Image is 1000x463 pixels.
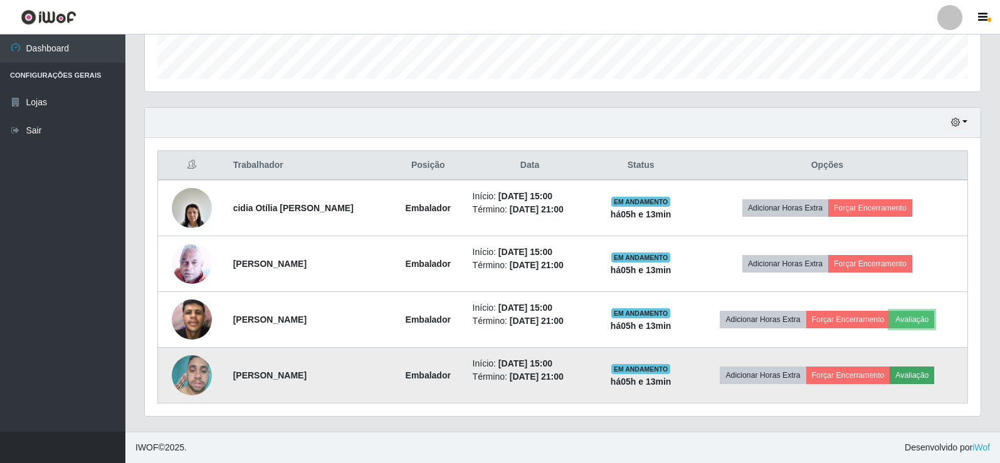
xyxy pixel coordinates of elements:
time: [DATE] 21:00 [510,316,564,326]
time: [DATE] 21:00 [510,372,564,382]
button: Avaliação [890,311,934,328]
strong: [PERSON_NAME] [233,259,307,269]
th: Opções [687,151,968,180]
strong: [PERSON_NAME] [233,370,307,380]
li: Início: [473,301,587,315]
img: 1748551724527.jpeg [172,349,212,402]
button: Forçar Encerramento [806,311,890,328]
button: Adicionar Horas Extra [720,367,806,384]
time: [DATE] 21:00 [510,204,564,214]
time: [DATE] 15:00 [498,303,552,313]
time: [DATE] 15:00 [498,358,552,368]
strong: Embalador [406,370,451,380]
span: EM ANDAMENTO [611,308,671,318]
span: IWOF [135,442,159,452]
button: Adicionar Horas Extra [720,311,806,328]
strong: Embalador [406,259,451,269]
strong: há 05 h e 13 min [611,209,671,219]
strong: cidia Otília [PERSON_NAME] [233,203,354,213]
button: Adicionar Horas Extra [742,255,828,273]
button: Adicionar Horas Extra [742,199,828,217]
time: [DATE] 21:00 [510,260,564,270]
li: Término: [473,370,587,383]
li: Início: [473,357,587,370]
button: Forçar Encerramento [806,367,890,384]
span: EM ANDAMENTO [611,197,671,207]
th: Status [594,151,687,180]
strong: há 05 h e 13 min [611,321,671,331]
img: 1702413262661.jpeg [172,243,212,284]
li: Término: [473,259,587,272]
strong: Embalador [406,203,451,213]
button: Forçar Encerramento [828,255,912,273]
span: © 2025 . [135,441,187,454]
button: Forçar Encerramento [828,199,912,217]
li: Término: [473,315,587,328]
img: 1740069630829.jpeg [172,293,212,346]
strong: [PERSON_NAME] [233,315,307,325]
span: EM ANDAMENTO [611,364,671,374]
time: [DATE] 15:00 [498,247,552,257]
img: CoreUI Logo [21,9,76,25]
strong: Embalador [406,315,451,325]
th: Posição [391,151,465,180]
th: Trabalhador [226,151,391,180]
button: Avaliação [890,367,934,384]
span: Desenvolvido por [905,441,990,454]
li: Início: [473,246,587,259]
strong: há 05 h e 13 min [611,377,671,387]
strong: há 05 h e 13 min [611,265,671,275]
a: iWof [972,442,990,452]
th: Data [465,151,595,180]
li: Término: [473,203,587,216]
li: Início: [473,190,587,203]
time: [DATE] 15:00 [498,191,552,201]
img: 1690487685999.jpeg [172,181,212,234]
span: EM ANDAMENTO [611,252,671,263]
